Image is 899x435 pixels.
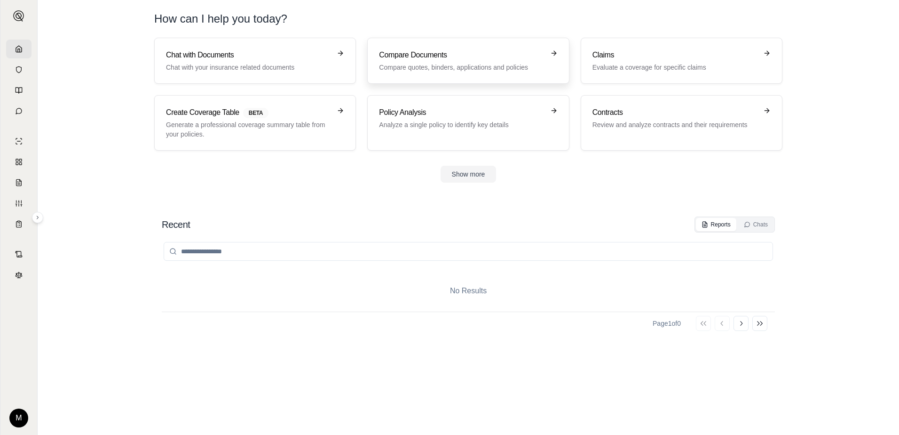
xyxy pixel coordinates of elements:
[6,194,32,213] a: Custom Report
[6,40,32,58] a: Home
[696,218,736,231] button: Reports
[379,49,544,61] h3: Compare Documents
[13,10,24,22] img: Expand sidebar
[379,120,544,129] p: Analyze a single policy to identify key details
[367,95,569,151] a: Policy AnalysisAnalyze a single policy to identify key details
[162,270,775,312] div: No Results
[6,245,32,264] a: Contract Analysis
[441,166,497,183] button: Show more
[154,11,782,26] h1: How can I help you today?
[592,63,757,72] p: Evaluate a coverage for specific claims
[162,218,190,231] h2: Recent
[6,81,32,100] a: Prompt Library
[9,409,28,427] div: M
[166,63,331,72] p: Chat with your insurance related documents
[592,49,757,61] h3: Claims
[367,38,569,84] a: Compare DocumentsCompare quotes, binders, applications and policies
[166,120,331,139] p: Generate a professional coverage summary table from your policies.
[166,107,331,118] h3: Create Coverage Table
[154,38,356,84] a: Chat with DocumentsChat with your insurance related documents
[6,173,32,192] a: Claim Coverage
[6,132,32,151] a: Single Policy
[379,63,544,72] p: Compare quotes, binders, applications and policies
[9,7,28,25] button: Expand sidebar
[653,319,681,328] div: Page 1 of 0
[6,60,32,79] a: Documents Vault
[166,49,331,61] h3: Chat with Documents
[6,215,32,234] a: Coverage Table
[243,108,268,118] span: BETA
[744,221,768,228] div: Chats
[592,120,757,129] p: Review and analyze contracts and their requirements
[6,102,32,121] a: Chat
[592,107,757,118] h3: Contracts
[32,212,43,223] button: Expand sidebar
[702,221,731,228] div: Reports
[581,95,782,151] a: ContractsReview and analyze contracts and their requirements
[581,38,782,84] a: ClaimsEvaluate a coverage for specific claims
[6,266,32,284] a: Legal Search Engine
[379,107,544,118] h3: Policy Analysis
[6,153,32,171] a: Policy Comparisons
[154,95,356,151] a: Create Coverage TableBETAGenerate a professional coverage summary table from your policies.
[738,218,773,231] button: Chats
